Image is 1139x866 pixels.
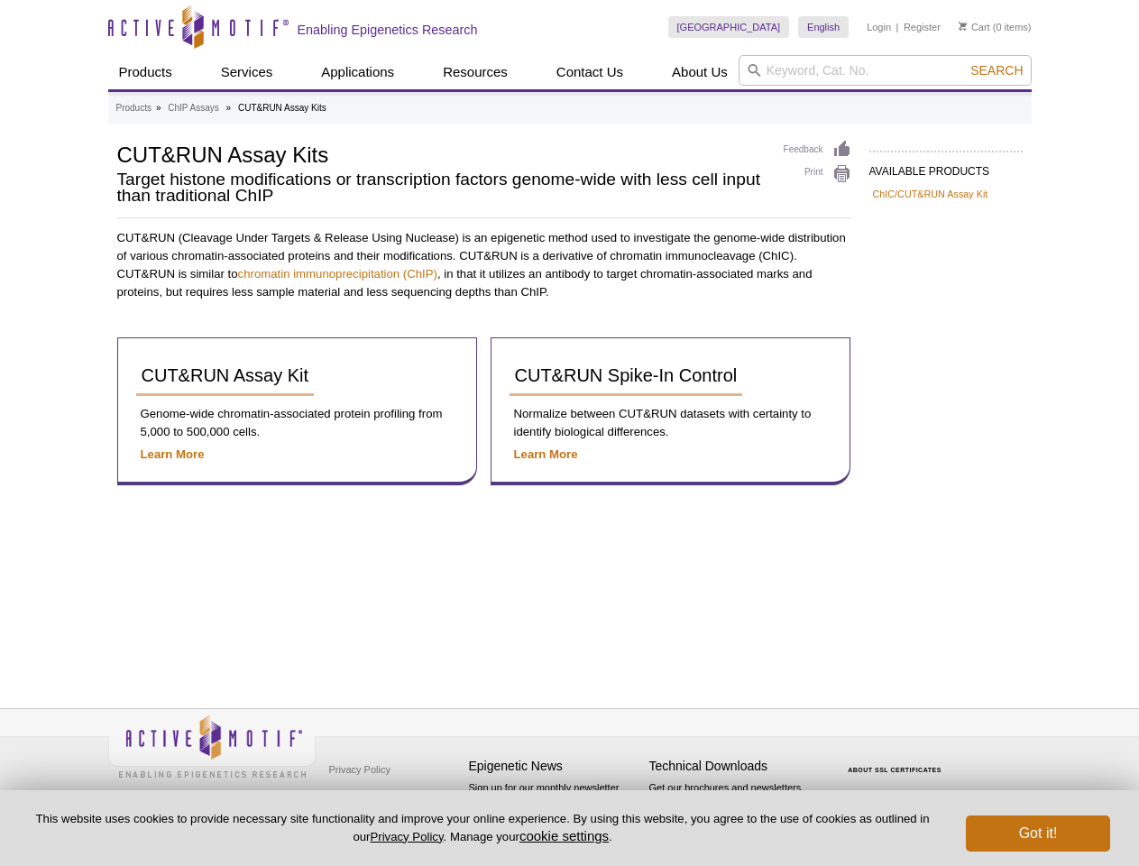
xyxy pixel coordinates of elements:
[156,103,161,113] li: »
[970,63,1023,78] span: Search
[325,756,395,783] a: Privacy Policy
[661,55,739,89] a: About Us
[784,164,851,184] a: Print
[904,21,941,33] a: Register
[142,365,309,385] span: CUT&RUN Assay Kit
[117,140,766,167] h1: CUT&RUN Assay Kits
[108,709,316,782] img: Active Motif,
[649,780,821,826] p: Get our brochures and newsletters, or request them by mail.
[784,140,851,160] a: Feedback
[869,151,1023,183] h2: AVAILABLE PRODUCTS
[136,356,315,396] a: CUT&RUN Assay Kit
[310,55,405,89] a: Applications
[298,22,478,38] h2: Enabling Epigenetics Research
[210,55,284,89] a: Services
[510,356,743,396] a: CUT&RUN Spike-In Control
[432,55,519,89] a: Resources
[848,767,942,773] a: ABOUT SSL CERTIFICATES
[469,780,640,842] p: Sign up for our monthly newsletter highlighting recent publications in the field of epigenetics.
[117,229,851,301] p: CUT&RUN (Cleavage Under Targets & Release Using Nuclease) is an epigenetic method used to investi...
[116,100,152,116] a: Products
[959,22,967,31] img: Your Cart
[896,16,899,38] li: |
[798,16,849,38] a: English
[867,21,891,33] a: Login
[668,16,790,38] a: [GEOGRAPHIC_DATA]
[469,759,640,774] h4: Epigenetic News
[226,103,232,113] li: »
[519,828,609,843] button: cookie settings
[29,811,936,845] p: This website uses cookies to provide necessary site functionality and improve your online experie...
[117,171,766,204] h2: Target histone modifications or transcription factors genome-wide with less cell input than tradi...
[325,783,419,810] a: Terms & Conditions
[959,16,1032,38] li: (0 items)
[141,447,205,461] a: Learn More
[515,365,738,385] span: CUT&RUN Spike-In Control
[546,55,634,89] a: Contact Us
[168,100,219,116] a: ChIP Assays
[739,55,1032,86] input: Keyword, Cat. No.
[965,62,1028,78] button: Search
[238,267,437,281] a: chromatin immunoprecipitation (ChIP)
[136,405,458,441] p: Genome-wide chromatin-associated protein profiling from 5,000 to 500,000 cells.
[830,741,965,780] table: Click to Verify - This site chose Symantec SSL for secure e-commerce and confidential communicati...
[108,55,183,89] a: Products
[959,21,990,33] a: Cart
[649,759,821,774] h4: Technical Downloads
[510,405,831,441] p: Normalize between CUT&RUN datasets with certainty to identify biological differences.
[514,447,578,461] a: Learn More
[238,103,326,113] li: CUT&RUN Assay Kits
[873,186,988,202] a: ChIC/CUT&RUN Assay Kit
[370,830,443,843] a: Privacy Policy
[966,815,1110,852] button: Got it!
